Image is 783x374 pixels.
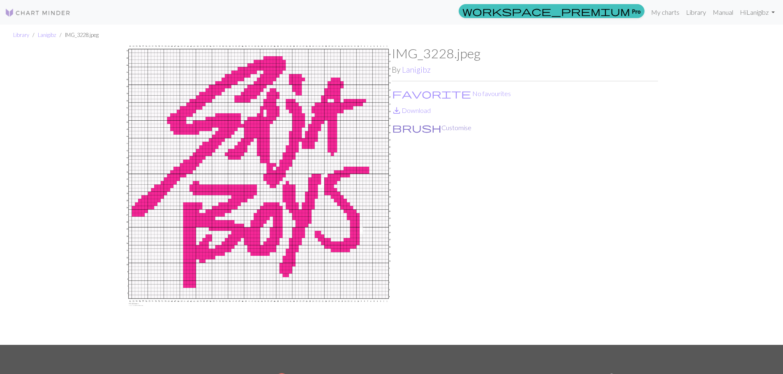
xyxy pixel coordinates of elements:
[392,65,658,74] h2: By
[402,65,431,74] a: Lanigibz
[683,4,709,21] a: Library
[392,106,402,115] i: Download
[392,89,471,99] i: Favourite
[392,122,441,133] span: brush
[392,105,402,116] span: save_alt
[38,32,56,38] a: Lanigibz
[56,31,99,39] li: IMG_3228.jpeg
[737,4,778,21] a: HiLanigibz
[648,4,683,21] a: My charts
[5,8,71,18] img: Logo
[392,122,472,133] button: CustomiseCustomise
[392,88,511,99] button: Favourite No favourites
[459,4,644,18] a: Pro
[13,32,29,38] a: Library
[125,46,392,345] img: IMG_3228.jpeg
[392,123,441,133] i: Customise
[392,88,471,99] span: favorite
[392,46,658,61] h1: IMG_3228.jpeg
[709,4,737,21] a: Manual
[462,5,630,17] span: workspace_premium
[392,106,431,114] a: DownloadDownload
